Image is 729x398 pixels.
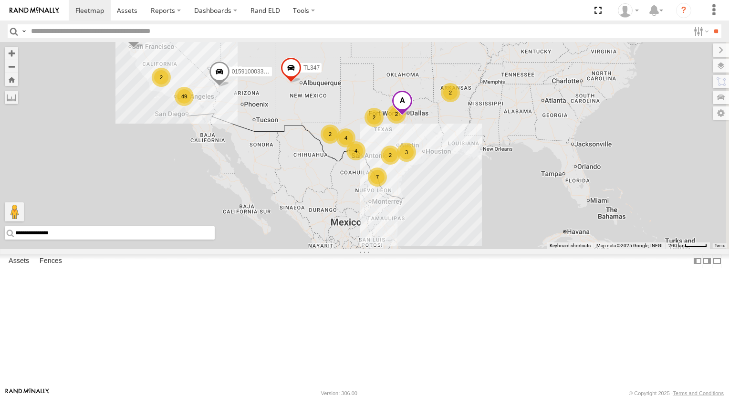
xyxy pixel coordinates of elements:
div: 2 [321,125,340,144]
i: ? [676,3,691,18]
div: 4 [346,141,365,160]
button: Drag Pegman onto the map to open Street View [5,202,24,221]
div: 2 [364,108,384,127]
button: Keyboard shortcuts [550,242,591,249]
label: Dock Summary Table to the Right [702,254,712,268]
div: 3 [397,143,416,162]
div: 4 [336,128,355,147]
label: Measure [5,91,18,104]
a: Terms (opens in new tab) [715,244,725,248]
button: Zoom out [5,60,18,73]
label: Assets [4,254,34,268]
span: TL347 [303,64,320,71]
label: Map Settings [713,106,729,120]
span: 015910003302570 [232,68,280,75]
div: 49 [175,87,194,106]
a: Terms and Conditions [673,390,724,396]
label: Search Query [20,24,28,38]
label: Fences [35,254,67,268]
div: Daniel Del Muro [614,3,642,18]
a: Visit our Website [5,388,49,398]
div: Version: 306.00 [321,390,357,396]
div: 2 [381,146,400,165]
label: Dock Summary Table to the Left [693,254,702,268]
img: rand-logo.svg [10,7,59,14]
div: 7 [368,168,387,187]
button: Zoom in [5,47,18,60]
div: 2 [441,83,460,102]
div: 2 [387,105,406,124]
div: © Copyright 2025 - [629,390,724,396]
div: 2 [152,68,171,87]
label: Hide Summary Table [712,254,722,268]
span: 200 km [668,243,685,248]
button: Zoom Home [5,73,18,86]
span: Map data ©2025 Google, INEGI [596,243,663,248]
label: Search Filter Options [690,24,710,38]
button: Map Scale: 200 km per 43 pixels [666,242,710,249]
